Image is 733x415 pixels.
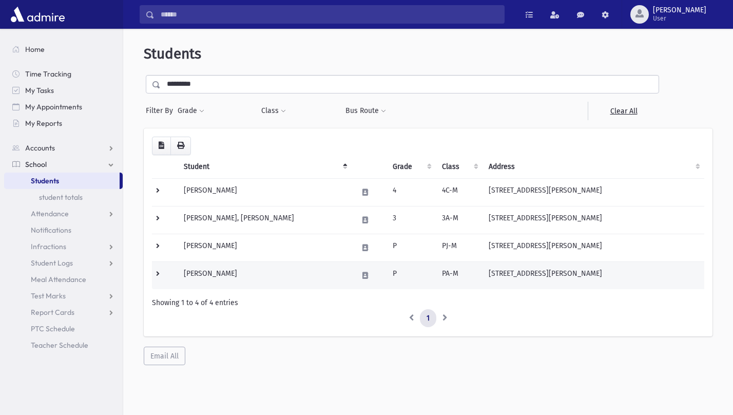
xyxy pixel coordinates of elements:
span: Students [144,45,201,62]
span: Notifications [31,225,71,235]
span: User [653,14,706,23]
a: 1 [420,309,436,328]
a: Infractions [4,238,123,255]
a: My Appointments [4,99,123,115]
a: Test Marks [4,288,123,304]
td: [PERSON_NAME] [178,234,351,261]
td: [STREET_ADDRESS][PERSON_NAME] [483,206,704,234]
td: 3A-M [436,206,483,234]
span: Student Logs [31,258,73,268]
a: Student Logs [4,255,123,271]
th: Grade: activate to sort column ascending [387,155,436,179]
a: Notifications [4,222,123,238]
td: [PERSON_NAME] [178,261,351,289]
td: [STREET_ADDRESS][PERSON_NAME] [483,234,704,261]
button: CSV [152,137,171,155]
td: P [387,261,436,289]
span: [PERSON_NAME] [653,6,706,14]
a: Report Cards [4,304,123,320]
span: My Appointments [25,102,82,111]
button: Class [261,102,286,120]
td: [STREET_ADDRESS][PERSON_NAME] [483,178,704,206]
a: Students [4,173,120,189]
button: Email All [144,347,185,365]
span: Meal Attendance [31,275,86,284]
button: Print [170,137,191,155]
span: Report Cards [31,308,74,317]
span: Accounts [25,143,55,153]
td: P [387,234,436,261]
td: 3 [387,206,436,234]
span: Teacher Schedule [31,341,88,350]
td: 4C-M [436,178,483,206]
td: PA-M [436,261,483,289]
img: AdmirePro [8,4,67,25]
a: Home [4,41,123,58]
a: Time Tracking [4,66,123,82]
th: Student: activate to sort column descending [178,155,351,179]
span: My Reports [25,119,62,128]
span: Filter By [146,105,177,116]
a: Clear All [588,102,659,120]
span: Attendance [31,209,69,218]
td: [STREET_ADDRESS][PERSON_NAME] [483,261,704,289]
a: My Tasks [4,82,123,99]
span: Test Marks [31,291,66,300]
div: Showing 1 to 4 of 4 entries [152,297,704,308]
a: PTC Schedule [4,320,123,337]
span: School [25,160,47,169]
a: School [4,156,123,173]
th: Address: activate to sort column ascending [483,155,704,179]
span: Students [31,176,59,185]
a: Teacher Schedule [4,337,123,353]
th: Class: activate to sort column ascending [436,155,483,179]
a: My Reports [4,115,123,131]
td: [PERSON_NAME], [PERSON_NAME] [178,206,351,234]
td: PJ-M [436,234,483,261]
span: Home [25,45,45,54]
td: [PERSON_NAME] [178,178,351,206]
a: Accounts [4,140,123,156]
span: PTC Schedule [31,324,75,333]
button: Grade [177,102,205,120]
a: student totals [4,189,123,205]
input: Search [155,5,504,24]
button: Bus Route [345,102,387,120]
a: Attendance [4,205,123,222]
span: Time Tracking [25,69,71,79]
a: Meal Attendance [4,271,123,288]
td: 4 [387,178,436,206]
span: My Tasks [25,86,54,95]
span: Infractions [31,242,66,251]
